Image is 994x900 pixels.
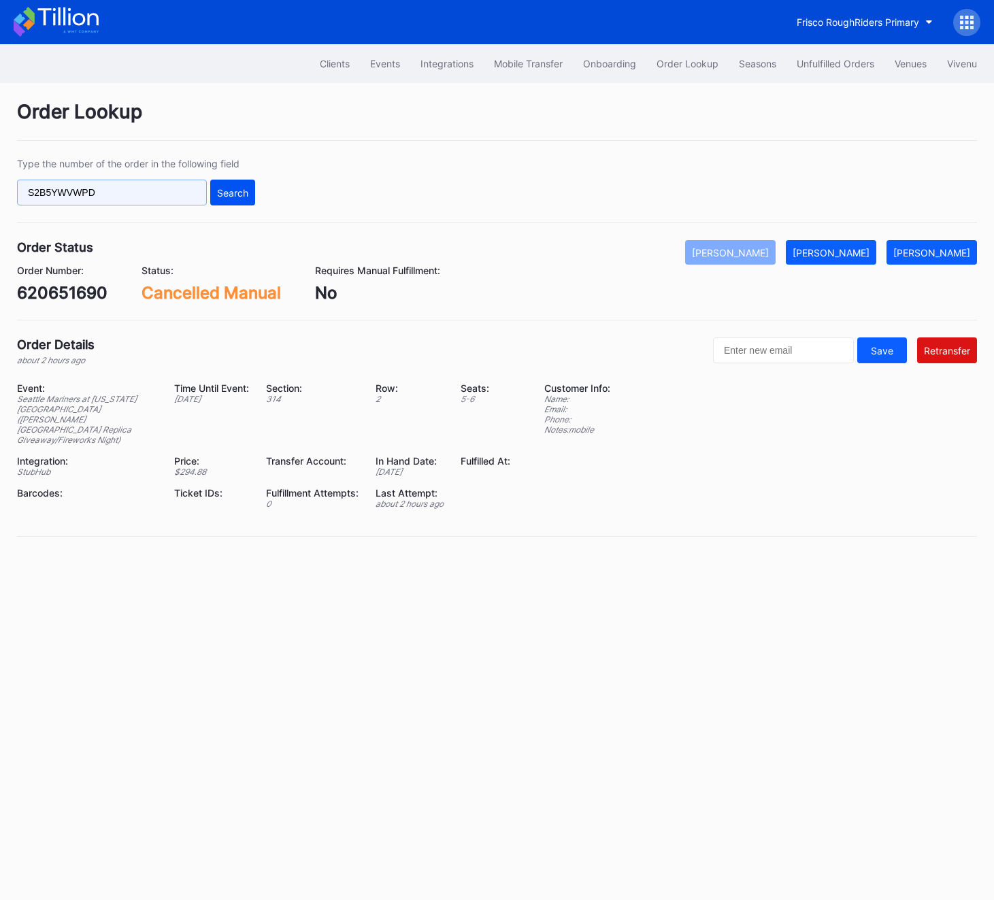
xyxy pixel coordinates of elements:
[857,337,907,363] button: Save
[893,247,970,259] div: [PERSON_NAME]
[917,337,977,363] button: Retransfer
[17,337,95,352] div: Order Details
[685,240,776,265] button: [PERSON_NAME]
[17,382,157,394] div: Event:
[266,394,359,404] div: 314
[17,394,157,445] div: Seattle Mariners at [US_STATE][GEOGRAPHIC_DATA] ([PERSON_NAME][GEOGRAPHIC_DATA] Replica Giveaway/...
[544,424,610,435] div: Notes: mobile
[544,414,610,424] div: Phone:
[376,499,444,509] div: about 2 hours ago
[484,51,573,76] button: Mobile Transfer
[315,283,440,303] div: No
[544,382,610,394] div: Customer Info:
[174,382,249,394] div: Time Until Event:
[924,345,970,356] div: Retransfer
[461,382,510,394] div: Seats:
[793,247,869,259] div: [PERSON_NAME]
[17,467,157,477] div: StubHub
[266,382,359,394] div: Section:
[17,180,207,205] input: GT59662
[360,51,410,76] button: Events
[17,283,107,303] div: 620651690
[376,394,444,404] div: 2
[266,455,359,467] div: Transfer Account:
[786,240,876,265] button: [PERSON_NAME]
[376,382,444,394] div: Row:
[17,240,93,254] div: Order Status
[871,345,893,356] div: Save
[947,58,977,69] div: Vivenu
[17,355,95,365] div: about 2 hours ago
[884,51,937,76] button: Venues
[142,265,281,276] div: Status:
[786,10,943,35] button: Frisco RoughRiders Primary
[797,58,874,69] div: Unfulfilled Orders
[420,58,474,69] div: Integrations
[646,51,729,76] button: Order Lookup
[544,404,610,414] div: Email:
[410,51,484,76] button: Integrations
[729,51,786,76] button: Seasons
[573,51,646,76] button: Onboarding
[739,58,776,69] div: Seasons
[17,487,157,499] div: Barcodes:
[174,455,249,467] div: Price:
[217,187,248,199] div: Search
[937,51,987,76] button: Vivenu
[142,283,281,303] div: Cancelled Manual
[17,158,255,169] div: Type the number of the order in the following field
[494,58,563,69] div: Mobile Transfer
[461,455,510,467] div: Fulfilled At:
[17,455,157,467] div: Integration:
[174,467,249,477] div: $ 294.88
[895,58,927,69] div: Venues
[315,265,440,276] div: Requires Manual Fulfillment:
[370,58,400,69] div: Events
[657,58,718,69] div: Order Lookup
[376,455,444,467] div: In Hand Date:
[310,51,360,76] button: Clients
[376,467,444,477] div: [DATE]
[786,51,884,76] button: Unfulfilled Orders
[320,58,350,69] div: Clients
[692,247,769,259] div: [PERSON_NAME]
[266,487,359,499] div: Fulfillment Attempts:
[583,58,636,69] div: Onboarding
[461,394,510,404] div: 5 - 6
[887,240,977,265] button: [PERSON_NAME]
[376,487,444,499] div: Last Attempt:
[17,265,107,276] div: Order Number:
[544,394,610,404] div: Name:
[713,337,854,363] input: Enter new email
[210,180,255,205] button: Search
[797,16,919,28] div: Frisco RoughRiders Primary
[174,394,249,404] div: [DATE]
[266,499,359,509] div: 0
[174,487,249,499] div: Ticket IDs:
[17,100,977,141] div: Order Lookup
